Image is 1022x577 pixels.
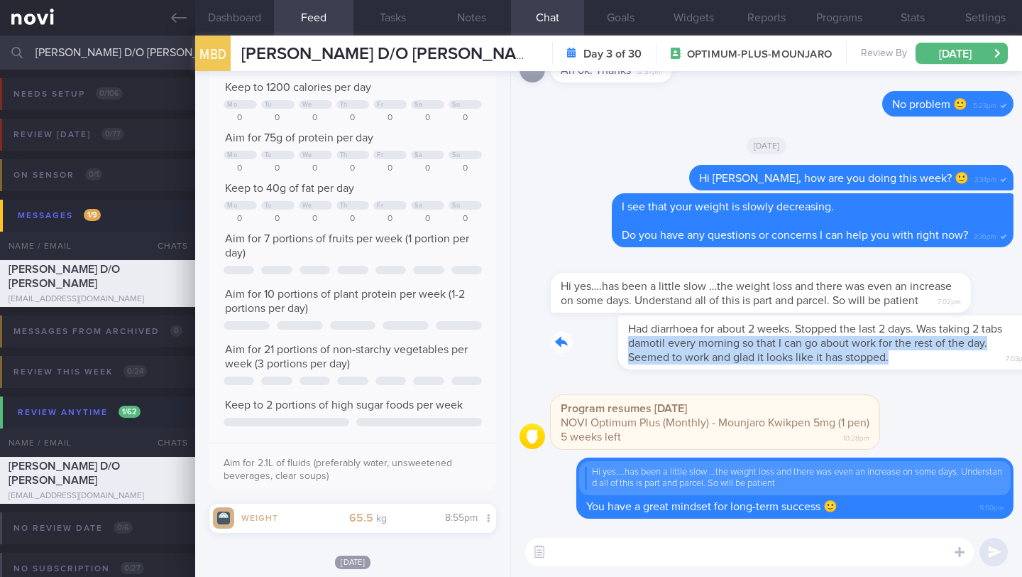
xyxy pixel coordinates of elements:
[9,491,187,502] div: [EMAIL_ADDRESS][DOMAIN_NAME]
[9,264,120,289] span: [PERSON_NAME] D/O [PERSON_NAME]
[261,214,295,225] div: 0
[979,500,1004,513] span: 11:50pm
[349,512,373,524] strong: 65.5
[192,27,234,82] div: MBD
[96,87,123,99] span: 0 / 106
[452,151,460,159] div: Su
[973,97,996,111] span: 5:23pm
[261,163,295,174] div: 0
[227,151,237,159] div: Mo
[225,399,463,411] span: Keep to 2 portions of high sugar foods per week
[225,132,373,144] span: Aim for 75g of protein per day
[225,183,354,194] span: Keep to 40g of fat per day
[938,293,961,307] span: 7:02pm
[411,214,444,225] div: 0
[585,467,1005,490] div: Hi yes….has been a little slow …the weight loss and there was even an increase on some days. Unde...
[227,101,237,109] div: Mo
[227,202,237,210] div: Mo
[10,322,186,341] div: Messages from Archived
[583,47,642,61] strong: Day 3 of 30
[119,406,141,418] span: 1 / 62
[84,209,101,221] span: 1 / 9
[974,171,996,185] span: 3:34pm
[377,151,383,159] div: Fr
[170,325,182,337] span: 0
[414,151,422,159] div: Sa
[114,522,133,534] span: 0 / 6
[299,163,332,174] div: 0
[225,233,469,259] span: Aim for 7 portions of fruits per week (1 portion per day)
[9,460,120,486] span: [PERSON_NAME] D/O [PERSON_NAME]
[622,230,968,241] span: Do you have any questions or concerns I can help you with right now?
[265,101,272,109] div: Tu
[414,101,422,109] div: Sa
[123,365,147,377] span: 0 / 24
[892,99,967,110] span: No problem 🙂
[261,113,295,124] div: 0
[121,562,144,574] span: 0 / 27
[85,168,102,180] span: 0 / 1
[241,45,544,63] span: [PERSON_NAME] D/O [PERSON_NAME]
[377,101,383,109] div: Fr
[586,501,837,512] span: You have a great mindset for long-term success 🙂
[561,65,631,76] span: Ah ok. Thanks
[687,48,832,62] span: OPTIMUM-PLUS-MOUNJARO
[747,137,787,154] span: [DATE]
[335,556,370,569] span: [DATE]
[622,201,834,212] span: I see that your weight is slowly decreasing.
[14,206,104,225] div: Messages
[340,202,348,210] div: Th
[138,232,195,260] div: Chats
[861,48,907,60] span: Review By
[224,163,257,174] div: 0
[299,214,332,225] div: 0
[561,403,687,414] strong: Program resumes [DATE]
[843,430,869,443] span: 10:28pm
[411,113,444,124] div: 0
[10,125,128,144] div: Review [DATE]
[225,82,371,93] span: Keep to 1200 calories per day
[302,202,312,210] div: We
[224,113,257,124] div: 0
[449,163,482,174] div: 0
[225,344,468,370] span: Aim for 21 portions of non-starchy vegetables per week (3 portions per day)
[14,403,144,422] div: Review anytime
[561,281,952,306] span: Hi yes….has been a little slow …the weight loss and there was even an increase on some days. Unde...
[916,43,1008,64] button: [DATE]
[340,101,348,109] div: Th
[10,519,136,538] div: No review date
[225,288,465,314] span: Aim for 10 portions of plant protein per week (1-2 portions per day)
[234,511,291,523] div: Weight
[373,214,407,225] div: 0
[411,163,444,174] div: 0
[302,101,312,109] div: We
[449,214,482,225] div: 0
[445,513,478,523] span: 8:55pm
[302,151,312,159] div: We
[452,101,460,109] div: Su
[265,202,272,210] div: Tu
[9,294,187,305] div: [EMAIL_ADDRESS][DOMAIN_NAME]
[340,151,348,159] div: Th
[224,458,452,481] span: Aim for 2.1L of fluids (preferably water, unsweetened beverages, clear soups)
[299,113,332,124] div: 0
[414,202,422,210] div: Sa
[561,431,621,443] span: 5 weeks left
[373,163,407,174] div: 0
[10,166,106,185] div: On sensor
[974,228,996,242] span: 3:36pm
[449,113,482,124] div: 0
[373,113,407,124] div: 0
[376,514,387,524] small: kg
[138,428,195,457] div: Chats
[224,214,257,225] div: 0
[336,163,370,174] div: 0
[336,214,370,225] div: 0
[452,202,460,210] div: Su
[377,202,383,210] div: Fr
[10,85,126,104] div: Needs setup
[10,362,150,382] div: Review this week
[265,151,272,159] div: Tu
[699,173,969,184] span: Hi [PERSON_NAME], how are you doing this week? 🙂
[561,417,869,428] span: NOVI Optimum Plus (Monthly) - Mounjaro Kwikpen 5mg (1 pen)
